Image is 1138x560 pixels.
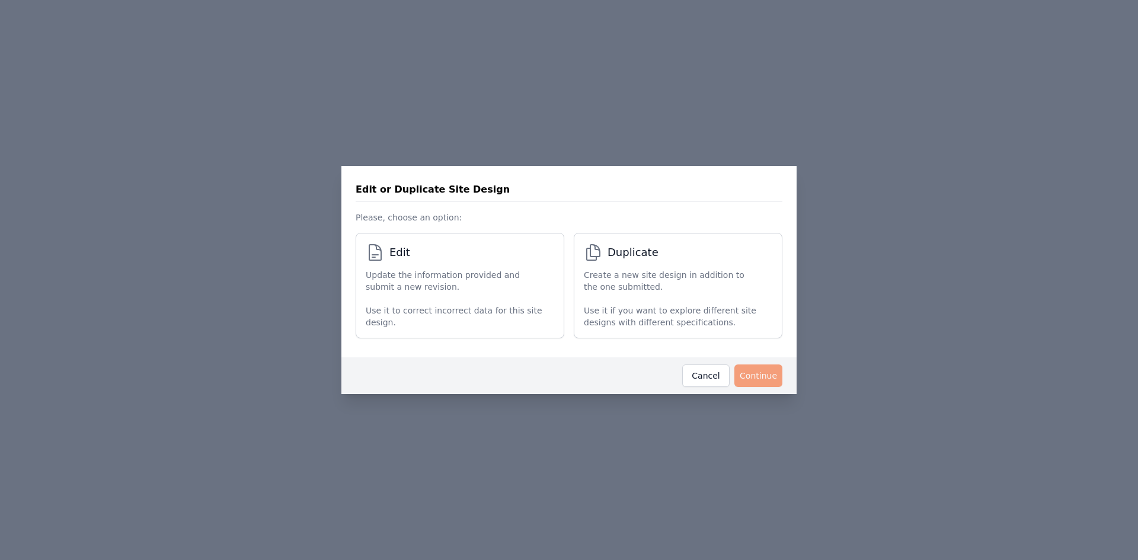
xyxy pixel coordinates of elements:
button: Continue [734,364,782,387]
button: Cancel [682,364,730,387]
span: Duplicate [608,244,658,261]
h3: Edit or Duplicate Site Design [356,183,510,197]
p: Use it if you want to explore different site designs with different specifications. [584,305,760,328]
span: Edit [389,244,410,261]
p: Create a new site design in addition to the one submitted. [584,269,760,293]
p: Update the information provided and submit a new revision. [366,269,542,293]
p: Please, choose an option: [356,202,782,223]
p: Use it to correct incorrect data for this site design. [366,305,542,328]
